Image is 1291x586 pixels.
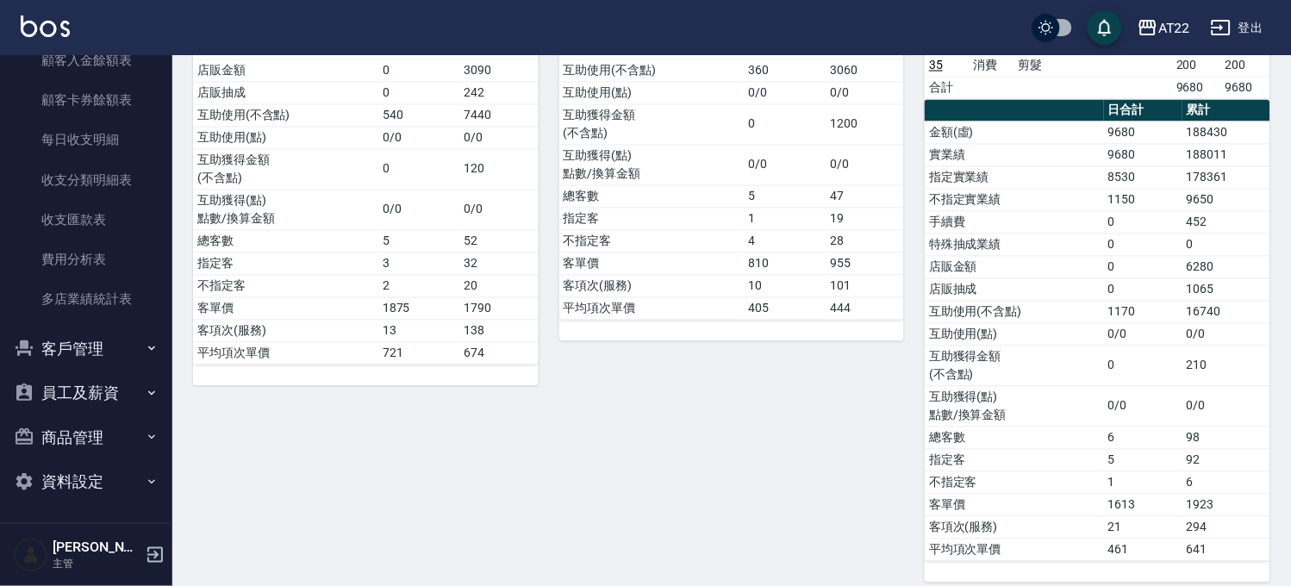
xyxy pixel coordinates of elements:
[193,342,378,365] td: 平均項次單價
[826,185,904,208] td: 47
[7,371,165,415] button: 員工及薪資
[7,459,165,504] button: 資料設定
[1204,12,1270,44] button: 登出
[460,59,539,82] td: 3090
[1104,346,1182,386] td: 0
[1182,346,1270,386] td: 210
[1104,449,1182,471] td: 5
[925,77,970,99] td: 合計
[1182,516,1270,539] td: 294
[1172,54,1221,77] td: 200
[925,449,1103,471] td: 指定客
[460,190,539,230] td: 0/0
[745,230,826,252] td: 4
[745,297,826,320] td: 405
[925,539,1103,561] td: 平均項次單價
[1182,539,1270,561] td: 641
[745,208,826,230] td: 1
[559,59,745,82] td: 互助使用(不含點)
[1182,166,1270,189] td: 178361
[826,230,904,252] td: 28
[1104,256,1182,278] td: 0
[1182,100,1270,122] th: 累計
[1182,386,1270,427] td: 0/0
[559,145,745,185] td: 互助獲得(點) 點數/換算金額
[925,144,1103,166] td: 實業績
[53,556,140,571] p: 主管
[378,127,460,149] td: 0/0
[1158,17,1190,39] div: AT22
[1104,189,1182,211] td: 1150
[826,208,904,230] td: 19
[826,82,904,104] td: 0/0
[745,145,826,185] td: 0/0
[925,427,1103,449] td: 總客數
[460,320,539,342] td: 138
[925,100,1270,562] table: a dense table
[193,275,378,297] td: 不指定客
[826,145,904,185] td: 0/0
[925,256,1103,278] td: 店販金額
[745,104,826,145] td: 0
[1104,427,1182,449] td: 6
[745,185,826,208] td: 5
[7,240,165,279] a: 費用分析表
[826,252,904,275] td: 955
[1182,301,1270,323] td: 16740
[378,252,460,275] td: 3
[745,252,826,275] td: 810
[1182,189,1270,211] td: 9650
[925,471,1103,494] td: 不指定客
[460,230,539,252] td: 52
[193,190,378,230] td: 互助獲得(點) 點數/換算金額
[745,82,826,104] td: 0/0
[193,149,378,190] td: 互助獲得金額 (不含點)
[925,278,1103,301] td: 店販抽成
[378,149,460,190] td: 0
[378,297,460,320] td: 1875
[925,323,1103,346] td: 互助使用(點)
[14,538,48,572] img: Person
[1182,449,1270,471] td: 92
[378,104,460,127] td: 540
[193,104,378,127] td: 互助使用(不含點)
[378,320,460,342] td: 13
[1182,427,1270,449] td: 98
[7,80,165,120] a: 顧客卡券餘額表
[826,297,904,320] td: 444
[1104,301,1182,323] td: 1170
[378,342,460,365] td: 721
[53,539,140,556] h5: [PERSON_NAME]
[1104,516,1182,539] td: 21
[826,275,904,297] td: 101
[745,59,826,82] td: 360
[7,41,165,80] a: 顧客入金餘額表
[925,301,1103,323] td: 互助使用(不含點)
[460,297,539,320] td: 1790
[826,59,904,82] td: 3060
[193,230,378,252] td: 總客數
[1013,54,1172,77] td: 剪髮
[1182,323,1270,346] td: 0/0
[929,59,943,72] a: 35
[7,120,165,159] a: 每日收支明細
[925,494,1103,516] td: 客單價
[1104,386,1182,427] td: 0/0
[559,208,745,230] td: 指定客
[7,327,165,371] button: 客戶管理
[925,189,1103,211] td: 不指定實業績
[7,415,165,460] button: 商品管理
[925,122,1103,144] td: 金額(虛)
[1104,539,1182,561] td: 461
[925,166,1103,189] td: 指定實業績
[1104,144,1182,166] td: 9680
[193,297,378,320] td: 客單價
[7,279,165,319] a: 多店業績統計表
[925,211,1103,234] td: 手續費
[193,252,378,275] td: 指定客
[378,59,460,82] td: 0
[1221,54,1270,77] td: 200
[559,230,745,252] td: 不指定客
[193,59,378,82] td: 店販金額
[7,160,165,200] a: 收支分類明細表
